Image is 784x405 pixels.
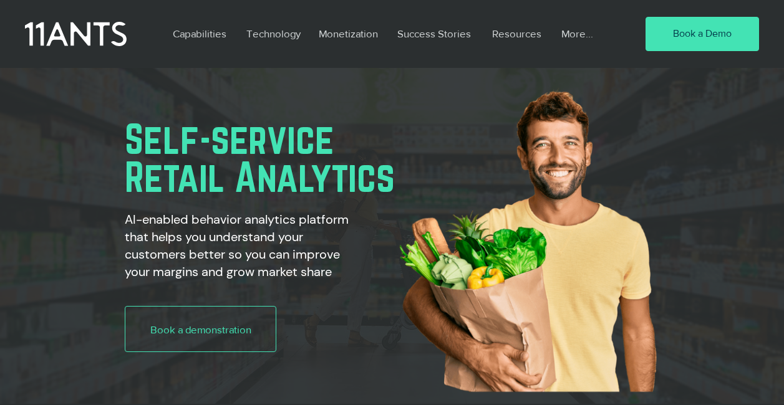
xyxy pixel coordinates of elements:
[483,19,552,48] a: Resources
[486,19,548,48] p: Resources
[555,19,599,48] p: More...
[237,19,309,48] a: Technology
[163,19,237,48] a: Capabilities
[125,116,334,161] span: Self-service
[125,306,276,352] a: Book a demonstration
[673,27,732,40] span: Book a Demo
[309,19,388,48] a: Monetization
[167,19,233,48] p: Capabilities
[388,19,483,48] a: Success Stories
[240,19,307,48] p: Technology
[312,19,384,48] p: Monetization
[125,154,395,199] span: Retail Analytics
[150,322,251,337] span: Book a demonstration
[391,19,477,48] p: Success Stories
[646,17,759,52] a: Book a Demo
[125,211,362,280] h2: AI-enabled behavior analytics platform that helps you understand your customers better so you can...
[163,19,609,48] nav: Site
